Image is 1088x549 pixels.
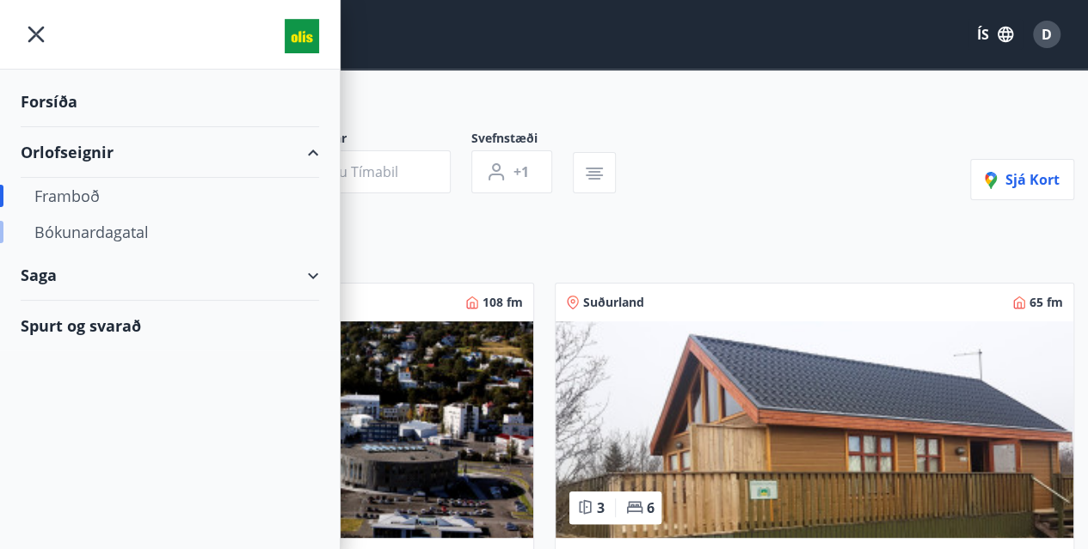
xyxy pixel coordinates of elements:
button: Veldu tímabil [268,150,451,193]
span: 3 [597,498,605,517]
img: Paella dish [556,321,1074,538]
button: ÍS [968,19,1023,50]
div: Spurt og svarað [21,301,319,351]
span: D [1042,25,1052,44]
span: Sjá kort [985,170,1060,189]
img: union_logo [285,19,319,53]
button: menu [21,19,52,50]
div: Forsíða [21,76,319,127]
button: Sjá kort [970,159,1074,200]
span: Svefnstæði [471,130,573,150]
div: Saga [21,250,319,301]
span: Dagsetningar [268,130,471,150]
span: 6 [647,498,655,517]
span: 65 fm [1030,294,1063,311]
span: Suðurland [583,294,644,311]
span: 108 fm [483,294,523,311]
div: Orlofseignir [21,127,319,178]
button: +1 [471,150,552,193]
span: +1 [513,162,529,181]
span: Veldu tímabil [310,162,398,181]
div: Framboð [34,178,305,214]
button: D [1026,14,1067,55]
div: Bókunardagatal [34,214,305,250]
